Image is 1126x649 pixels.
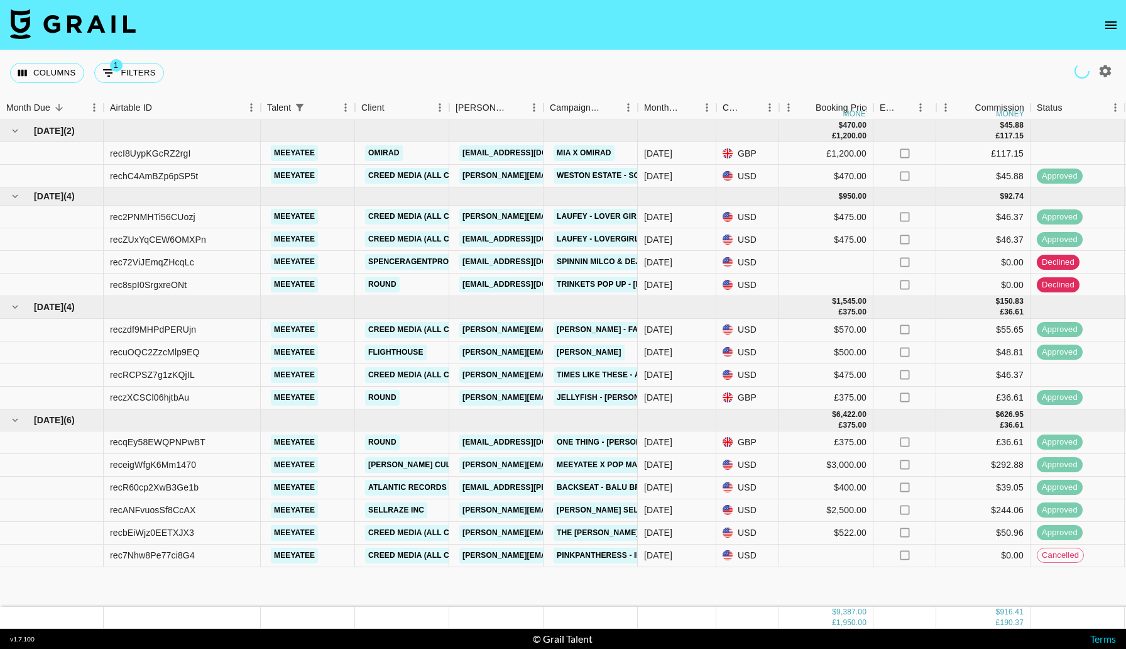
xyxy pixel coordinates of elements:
a: The [PERSON_NAME] - Rock That Body [554,525,718,541]
span: Refreshing campaigns... [1074,64,1090,79]
div: GBP [716,387,779,409]
a: Round [365,277,400,292]
button: hide children [6,298,24,316]
div: USD [716,274,779,296]
button: Menu [697,98,716,117]
a: [PERSON_NAME][EMAIL_ADDRESS][PERSON_NAME][DOMAIN_NAME] [459,548,729,563]
div: $2,500.00 [779,499,873,522]
a: meeyatee [271,548,318,563]
div: Campaign (Type) [544,96,638,120]
a: meeyatee [271,502,318,518]
button: Menu [936,98,955,117]
a: meeyatee [271,254,318,270]
a: meeyatee [271,209,318,225]
div: 1,950.00 [836,618,866,628]
div: $ [832,296,836,307]
div: $ [1000,120,1004,131]
button: Show filters [94,63,164,83]
div: Aug '25 [644,233,672,246]
div: USD [716,477,779,499]
div: Client [361,96,385,120]
div: $ [996,296,1000,307]
a: [EMAIL_ADDRESS][DOMAIN_NAME] [459,254,600,270]
div: Aug '25 [644,279,672,291]
div: GBP [716,431,779,454]
a: PinkPantheress - Illegal [554,548,670,563]
div: $ [839,191,843,202]
span: ( 6 ) [63,414,75,426]
span: approved [1037,527,1083,539]
span: ( 2 ) [63,125,75,137]
div: £375.00 [779,431,873,454]
div: Airtable ID [104,96,261,120]
a: [PERSON_NAME][EMAIL_ADDRESS][DOMAIN_NAME] [459,502,664,518]
div: $500.00 [779,341,873,364]
div: Sep '25 [644,147,672,160]
a: Creed Media (All Campaigns) [365,548,496,563]
div: rec2PNMHTi56CUozj [110,211,195,223]
div: 150.83 [1000,296,1024,307]
div: £ [839,307,843,318]
div: rec7Nhw8Pe77ci8G4 [110,549,195,562]
div: 45.88 [1004,120,1024,131]
span: approved [1037,347,1083,358]
div: Jun '25 [644,436,672,448]
div: Jun '25 [644,458,672,471]
div: Month Due [6,96,50,120]
div: $46.37 [936,206,1030,228]
a: Mia x Omirad [554,145,615,161]
div: Expenses: Remove Commission? [880,96,897,120]
a: [PERSON_NAME][EMAIL_ADDRESS][DOMAIN_NAME] [459,525,664,541]
button: open drawer [1098,13,1123,38]
span: [DATE] [34,414,63,426]
div: receigWfgK6Mm1470 [110,458,196,471]
div: 117.15 [1000,131,1024,141]
div: Booker [449,96,544,120]
a: [PERSON_NAME] [554,345,625,360]
div: Jul '25 [644,391,672,404]
a: meeyatee [271,480,318,496]
span: ( 4 ) [63,301,75,313]
div: 916.41 [1000,607,1024,618]
div: recR60cp2XwB3Ge1b [110,481,199,494]
a: [PERSON_NAME][EMAIL_ADDRESS][DOMAIN_NAME] [459,322,664,338]
div: recRCPSZ7g1zKQjIL [110,369,195,381]
div: USD [716,499,779,522]
button: Menu [525,98,544,117]
button: Sort [507,99,525,116]
div: Airtable ID [110,96,152,120]
div: recI8UypKGcRZ2rgI [110,147,191,160]
a: Weston Estate - So Good [554,168,669,184]
a: [EMAIL_ADDRESS][DOMAIN_NAME] [459,231,600,247]
a: Flighthouse [365,345,427,360]
div: 190.37 [1000,618,1024,628]
a: [PERSON_NAME] SellRaze [554,502,667,518]
div: USD [716,522,779,545]
div: 470.00 [843,120,866,131]
div: $ [832,409,836,420]
div: $55.65 [936,319,1030,341]
div: Jul '25 [644,369,672,381]
div: $570.00 [779,319,873,341]
button: Sort [680,99,697,116]
a: Jellyfish - [PERSON_NAME] [554,390,672,406]
div: 375.00 [843,420,866,431]
a: meeyatee [271,145,318,161]
a: Backseat - Balu Brigada [554,480,669,496]
a: [PERSON_NAME][EMAIL_ADDRESS][DOMAIN_NAME] [459,367,664,383]
div: $0.00 [936,274,1030,296]
div: £ [832,618,836,628]
div: 1,545.00 [836,296,866,307]
a: Creed Media (All Campaigns) [365,168,496,184]
div: £ [832,131,836,141]
div: USD [716,165,779,187]
div: $0.00 [936,251,1030,274]
div: Currency [716,96,779,120]
a: spenceragentprohq [365,254,464,270]
div: £36.61 [936,431,1030,454]
a: Creed Media (All Campaigns) [365,367,496,383]
span: 1 [110,59,123,72]
span: approved [1037,324,1083,336]
a: meeyatee [271,457,318,473]
div: [PERSON_NAME] [456,96,507,120]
